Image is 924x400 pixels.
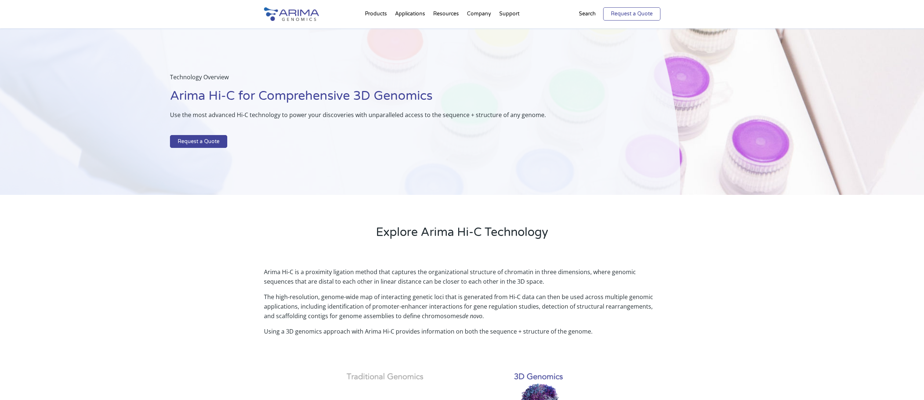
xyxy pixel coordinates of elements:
p: The high-resolution, genome-wide map of interacting genetic loci that is generated from Hi-C data... [264,292,660,327]
h2: Explore Arima Hi-C Technology [264,224,660,246]
p: Technology Overview [170,72,644,88]
p: Search [579,9,596,19]
a: Request a Quote [603,7,660,21]
a: Request a Quote [170,135,227,148]
img: Arima-Genomics-logo [264,7,319,21]
p: Arima Hi-C is a proximity ligation method that captures the organizational structure of chromatin... [264,267,660,292]
p: Using a 3D genomics approach with Arima Hi-C provides information on both the sequence + structur... [264,327,660,336]
p: Use the most advanced Hi-C technology to power your discoveries with unparalleled access to the s... [170,110,644,126]
i: de novo [462,312,482,320]
h1: Arima Hi-C for Comprehensive 3D Genomics [170,88,644,110]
